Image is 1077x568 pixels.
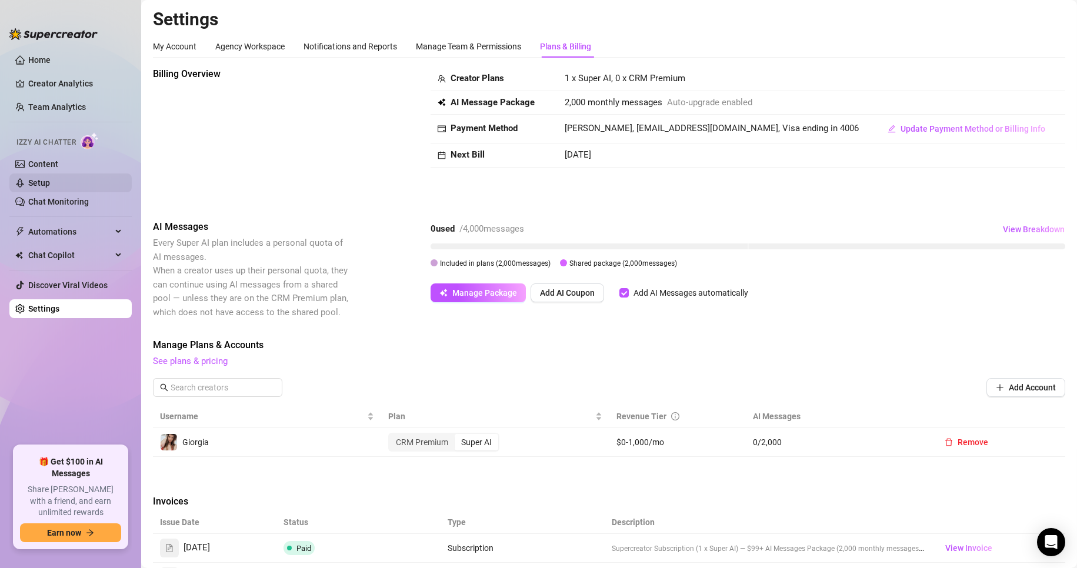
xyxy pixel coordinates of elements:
span: Shared package ( 2,000 messages) [569,259,677,268]
th: Username [153,405,381,428]
button: Earn nowarrow-right [20,523,121,542]
span: Supercreator Subscription (1 x Super AI) — $99 [612,544,759,553]
span: [PERSON_NAME], [EMAIL_ADDRESS][DOMAIN_NAME], Visa ending in 4006 [565,123,859,133]
div: Super AI [455,434,498,450]
button: Remove [935,433,998,452]
span: delete [945,438,953,446]
span: Automations [28,222,112,241]
button: Update Payment Method or Billing Info [878,119,1055,138]
th: Description [605,511,933,534]
span: team [438,75,446,83]
span: Every Super AI plan includes a personal quota of AI messages. When a creator uses up their person... [153,238,348,318]
img: Giorgia [161,434,177,450]
span: thunderbolt [15,227,25,236]
span: View Breakdown [1003,225,1065,234]
a: View Invoice [941,541,997,555]
span: Invoices [153,495,351,509]
span: plus [996,383,1004,392]
th: Plan [381,405,609,428]
td: $0-1,000/mo [609,428,746,457]
span: info-circle [671,412,679,420]
span: AI Messages [153,220,351,234]
span: calendar [438,151,446,159]
span: Remove [958,437,988,447]
span: Add Account [1009,383,1056,392]
button: Manage Package [431,283,526,302]
div: Manage Team & Permissions [416,40,521,53]
span: [DATE] [184,541,210,555]
span: Giorgia [182,437,209,447]
th: Type [441,511,523,534]
span: Chat Copilot [28,246,112,265]
span: Plan [388,410,593,423]
span: Subscription [448,543,494,553]
strong: 0 used [431,223,455,234]
th: Status [276,511,441,534]
span: + AI Messages Package (2,000 monthly messages) — $60 [759,543,942,553]
button: Add Account [986,378,1065,397]
span: Manage Plans & Accounts [153,338,1065,352]
span: Billing Overview [153,67,351,81]
span: Username [160,410,365,423]
div: segmented control [388,433,499,452]
button: Add AI Coupon [531,283,604,302]
span: Auto-upgrade enabled [667,96,752,110]
strong: Next Bill [451,149,485,160]
span: [DATE] [565,149,591,160]
div: Open Intercom Messenger [1037,528,1065,556]
span: Revenue Tier [616,412,666,421]
a: Discover Viral Videos [28,280,108,290]
span: 1 x Super AI, 0 x CRM Premium [565,73,685,83]
span: file-text [165,544,174,552]
span: Manage Package [452,288,517,298]
a: Creator Analytics [28,74,122,93]
span: 🎁 Get $100 in AI Messages [20,456,121,479]
img: Chat Copilot [15,251,23,259]
strong: Creator Plans [451,73,504,83]
span: edit [888,125,896,133]
div: Notifications and Reports [304,40,397,53]
th: AI Messages [746,405,928,428]
span: 2,000 monthly messages [565,96,662,110]
strong: Payment Method [451,123,518,133]
span: / 4,000 messages [459,223,524,234]
span: Add AI Coupon [540,288,595,298]
input: Search creators [171,381,266,394]
a: See plans & pricing [153,356,228,366]
a: Chat Monitoring [28,197,89,206]
span: credit-card [438,125,446,133]
span: Share [PERSON_NAME] with a friend, and earn unlimited rewards [20,484,121,519]
a: Setup [28,178,50,188]
div: My Account [153,40,196,53]
div: Plans & Billing [540,40,591,53]
span: search [160,383,168,392]
span: Update Payment Method or Billing Info [901,124,1045,133]
span: View Invoice [945,542,992,554]
span: arrow-right [86,529,94,537]
button: View Breakdown [1002,220,1065,239]
a: Home [28,55,51,65]
div: CRM Premium [389,434,455,450]
div: Add AI Messages automatically [633,286,748,299]
span: Earn now [47,528,81,537]
a: Content [28,159,58,169]
div: Agency Workspace [215,40,285,53]
span: Izzy AI Chatter [16,137,76,148]
img: AI Chatter [81,132,99,149]
strong: AI Message Package [451,97,535,108]
span: Included in plans ( 2,000 messages) [440,259,551,268]
a: Team Analytics [28,102,86,112]
span: Paid [296,544,311,553]
img: logo-BBDzfeDw.svg [9,28,98,40]
h2: Settings [153,8,1065,31]
th: Issue Date [153,511,276,534]
a: Settings [28,304,59,313]
span: 0 / 2,000 [753,436,921,449]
